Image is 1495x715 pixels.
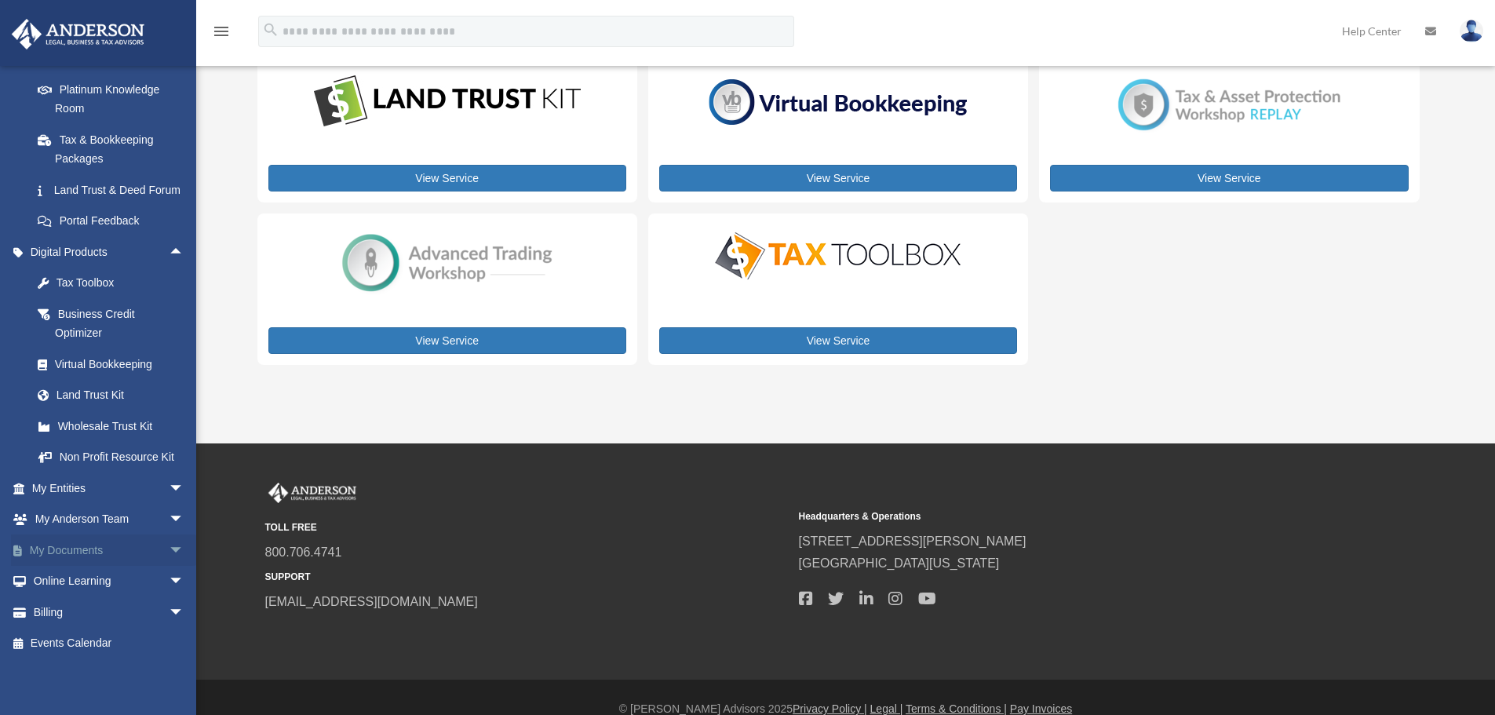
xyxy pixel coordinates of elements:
a: View Service [268,165,626,192]
a: Business Credit Optimizer [22,298,200,348]
a: Online Learningarrow_drop_down [11,566,208,597]
a: Terms & Conditions | [906,702,1007,715]
img: User Pic [1460,20,1483,42]
div: Non Profit Resource Kit [55,447,180,467]
a: Land Trust & Deed Forum [22,174,208,206]
a: 800.706.4741 [265,545,342,559]
a: Legal | [870,702,903,715]
a: Pay Invoices [1010,702,1072,715]
a: Digital Productsarrow_drop_up [11,236,200,268]
span: arrow_drop_up [169,236,200,268]
a: Portal Feedback [22,206,208,237]
div: Virtual Bookkeeping [55,355,180,374]
a: View Service [659,327,1017,354]
a: My Anderson Teamarrow_drop_down [11,504,208,535]
a: Land Trust Kit [22,380,200,411]
div: Wholesale Trust Kit [55,417,180,436]
span: arrow_drop_down [169,472,200,505]
div: Tax Toolbox [55,273,180,293]
span: arrow_drop_down [169,534,200,567]
a: View Service [1050,165,1408,192]
a: Tax Toolbox [22,268,200,299]
a: Billingarrow_drop_down [11,596,208,628]
a: Virtual Bookkeeping [22,348,200,380]
a: Non Profit Resource Kit [22,442,200,473]
img: Anderson Advisors Platinum Portal [265,483,359,503]
div: Land Trust Kit [55,385,180,405]
a: [STREET_ADDRESS][PERSON_NAME] [799,534,1026,548]
i: menu [212,22,231,41]
div: Business Credit Optimizer [55,305,180,343]
small: SUPPORT [265,569,788,585]
a: Wholesale Trust Kit [22,410,200,442]
a: [EMAIL_ADDRESS][DOMAIN_NAME] [265,595,478,608]
span: arrow_drop_down [169,566,200,598]
a: Privacy Policy | [793,702,867,715]
a: Tax & Bookkeeping Packages [22,124,208,174]
a: menu [212,27,231,41]
a: Platinum Knowledge Room [22,74,208,124]
a: [GEOGRAPHIC_DATA][US_STATE] [799,556,1000,570]
a: My Documentsarrow_drop_down [11,534,208,566]
a: View Service [268,327,626,354]
span: arrow_drop_down [169,504,200,536]
small: TOLL FREE [265,520,788,536]
img: Anderson Advisors Platinum Portal [7,19,149,49]
small: Headquarters & Operations [799,509,1322,525]
a: View Service [659,165,1017,192]
span: arrow_drop_down [169,596,200,629]
i: search [262,21,279,38]
a: My Entitiesarrow_drop_down [11,472,208,504]
a: Events Calendar [11,628,208,659]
